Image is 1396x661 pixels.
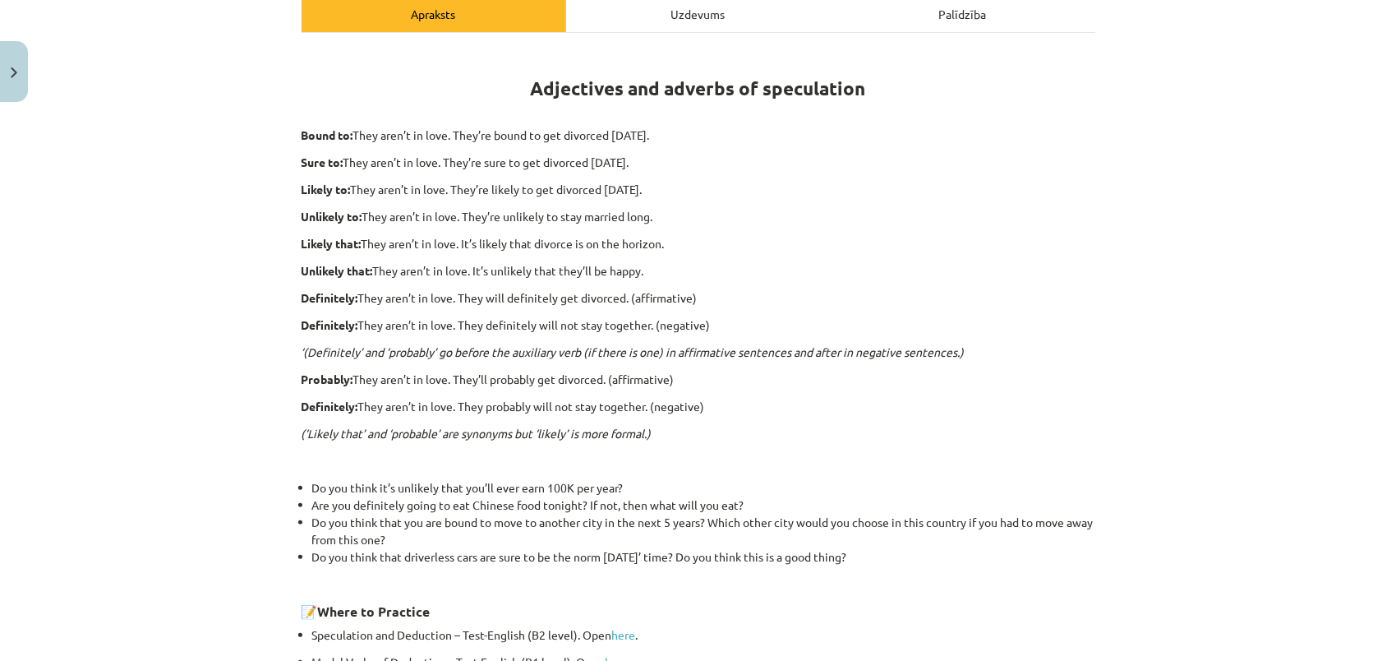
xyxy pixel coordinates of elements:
strong: Likely to: [302,182,351,196]
h3: 📝 [302,591,1095,622]
strong: Adjectives and adverbs of speculation [531,76,866,100]
strong: Probably: [302,372,353,386]
a: here [612,627,636,642]
p: They aren’t in love. They’ll probably get divorced. (affirmative) [302,371,1095,388]
li: Are you definitely going to eat Chinese food tonight? If not, then what will you eat? [312,497,1095,514]
strong: Unlikely that: [302,263,373,278]
strong: Bound to: [302,127,353,142]
p: They aren’t in love. They’re likely to get divorced [DATE]. [302,181,1095,198]
p: They aren’t in love. They’re unlikely to stay married long. [302,208,1095,225]
p: They aren’t in love. They probably will not stay together. (negative) [302,398,1095,415]
p: They aren’t in love. They definitely will not stay together. (negative) [302,317,1095,334]
strong: Unlikely to: [302,209,362,224]
strong: Definitely: [302,317,358,332]
p: They aren’t in love. They’re bound to get divorced [DATE]. [302,127,1095,144]
strong: Definitely: [302,290,358,305]
strong: Sure to: [302,155,343,169]
em: ‘(Definitely’ and ‘probably’ go before the auxiliary verb (if there is one) in affirmative senten... [302,344,965,359]
em: (‘Likely that’ and ‘probable’ are synonyms but ‘likely’ is more formal.) [302,426,652,441]
p: Speculation and Deduction – Test-English (B2 level). Open . [312,626,1095,644]
li: Do you think that you are bound to move to another city in the next 5 years? Which other city wou... [312,514,1095,548]
img: icon-close-lesson-0947bae3869378f0d4975bcd49f059093ad1ed9edebbc8119c70593378902aed.svg [11,67,17,78]
li: Do you think that driverless cars are sure to be the norm [DATE]’ time? Do you think this is a go... [312,548,1095,583]
strong: Likely that: [302,236,362,251]
p: They aren’t in love. It’s likely that divorce is on the horizon. [302,235,1095,252]
p: They aren’t in love. It’s unlikely that they’ll be happy. [302,262,1095,280]
p: They aren’t in love. They’re sure to get divorced [DATE]. [302,154,1095,171]
strong: Where to Practice [318,603,431,620]
li: Do you think it’s unlikely that you’ll ever earn 100K per year? [312,479,1095,497]
p: They aren’t in love. They will definitely get divorced. (affirmative) [302,289,1095,307]
strong: Definitely: [302,399,358,414]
